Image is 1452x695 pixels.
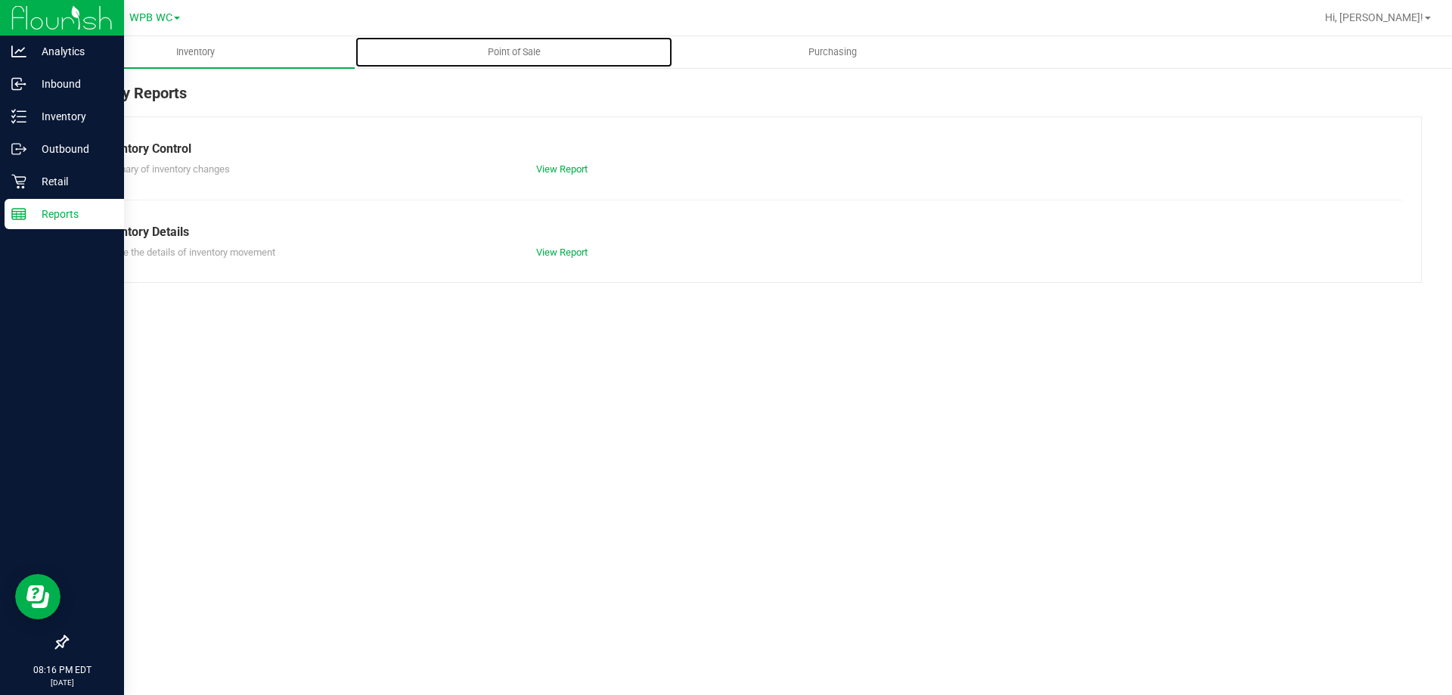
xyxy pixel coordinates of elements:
[1325,11,1423,23] span: Hi, [PERSON_NAME]!
[36,36,355,68] a: Inventory
[129,11,172,24] span: WPB WC
[7,663,117,677] p: 08:16 PM EDT
[673,36,991,68] a: Purchasing
[536,163,588,175] a: View Report
[26,140,117,158] p: Outbound
[26,42,117,61] p: Analytics
[15,574,60,619] iframe: Resource center
[7,677,117,688] p: [DATE]
[26,107,117,126] p: Inventory
[11,174,26,189] inline-svg: Retail
[26,205,117,223] p: Reports
[467,45,561,59] span: Point of Sale
[98,247,275,258] span: Explore the details of inventory movement
[11,109,26,124] inline-svg: Inventory
[11,141,26,157] inline-svg: Outbound
[11,44,26,59] inline-svg: Analytics
[11,76,26,92] inline-svg: Inbound
[11,206,26,222] inline-svg: Reports
[536,247,588,258] a: View Report
[98,223,1391,241] div: Inventory Details
[156,45,235,59] span: Inventory
[98,140,1391,158] div: Inventory Control
[26,172,117,191] p: Retail
[67,82,1422,116] div: Inventory Reports
[788,45,877,59] span: Purchasing
[355,36,673,68] a: Point of Sale
[98,163,230,175] span: Summary of inventory changes
[26,75,117,93] p: Inbound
